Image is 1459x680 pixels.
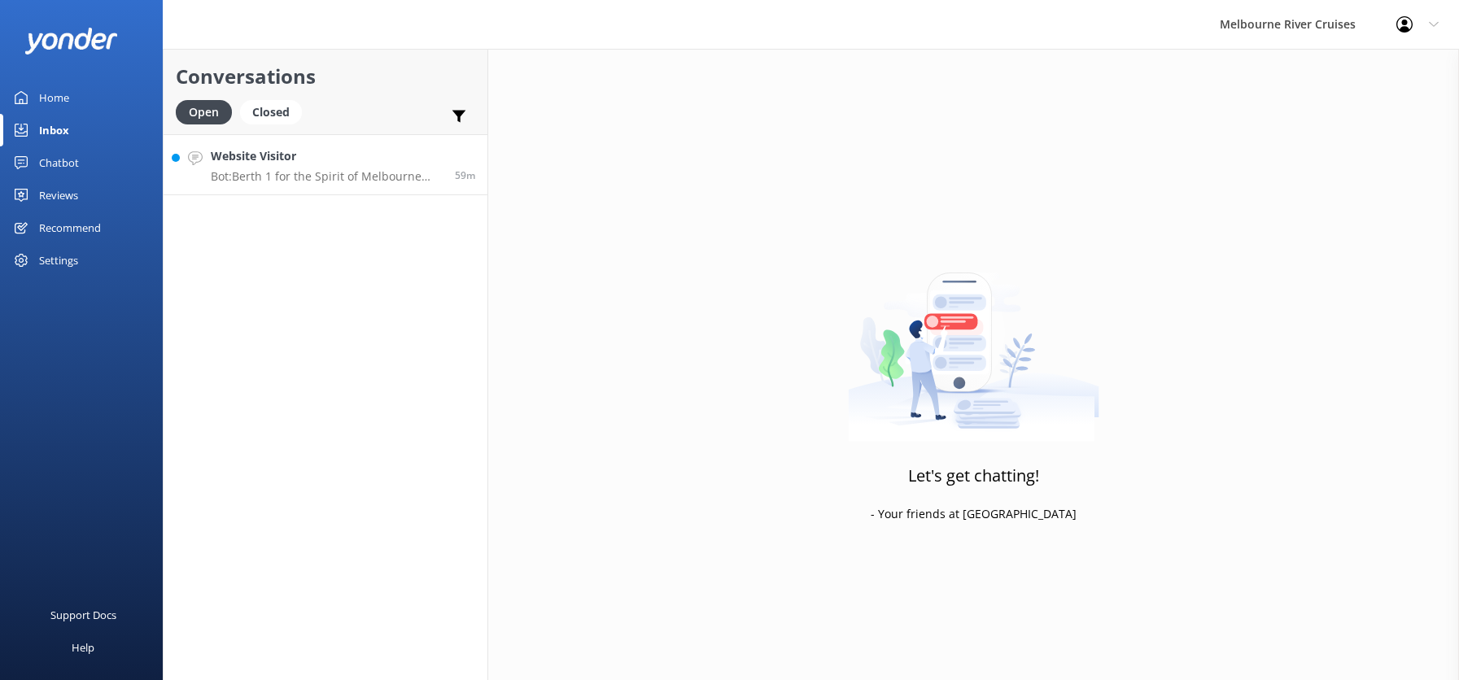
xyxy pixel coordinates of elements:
[72,631,94,664] div: Help
[50,599,116,631] div: Support Docs
[176,102,240,120] a: Open
[240,100,302,124] div: Closed
[871,505,1077,523] p: - Your friends at [GEOGRAPHIC_DATA]
[164,134,487,195] a: Website VisitorBot:Berth 1 for the Spirit of Melbourne Dinner Cruise is located at [GEOGRAPHIC_DA...
[39,114,69,146] div: Inbox
[39,244,78,277] div: Settings
[211,169,443,184] p: Bot: Berth 1 for the Spirit of Melbourne Dinner Cruise is located at [GEOGRAPHIC_DATA], directly ...
[39,211,101,244] div: Recommend
[848,238,1099,442] img: artwork of a man stealing a conversation from at giant smartphone
[24,28,118,54] img: yonder-white-logo.png
[39,81,69,114] div: Home
[455,168,475,182] span: Sep 05 2025 12:26pm (UTC +10:00) Australia/Sydney
[176,61,475,92] h2: Conversations
[211,147,443,165] h4: Website Visitor
[176,100,232,124] div: Open
[39,179,78,211] div: Reviews
[240,102,310,120] a: Closed
[39,146,79,179] div: Chatbot
[908,463,1039,489] h3: Let's get chatting!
